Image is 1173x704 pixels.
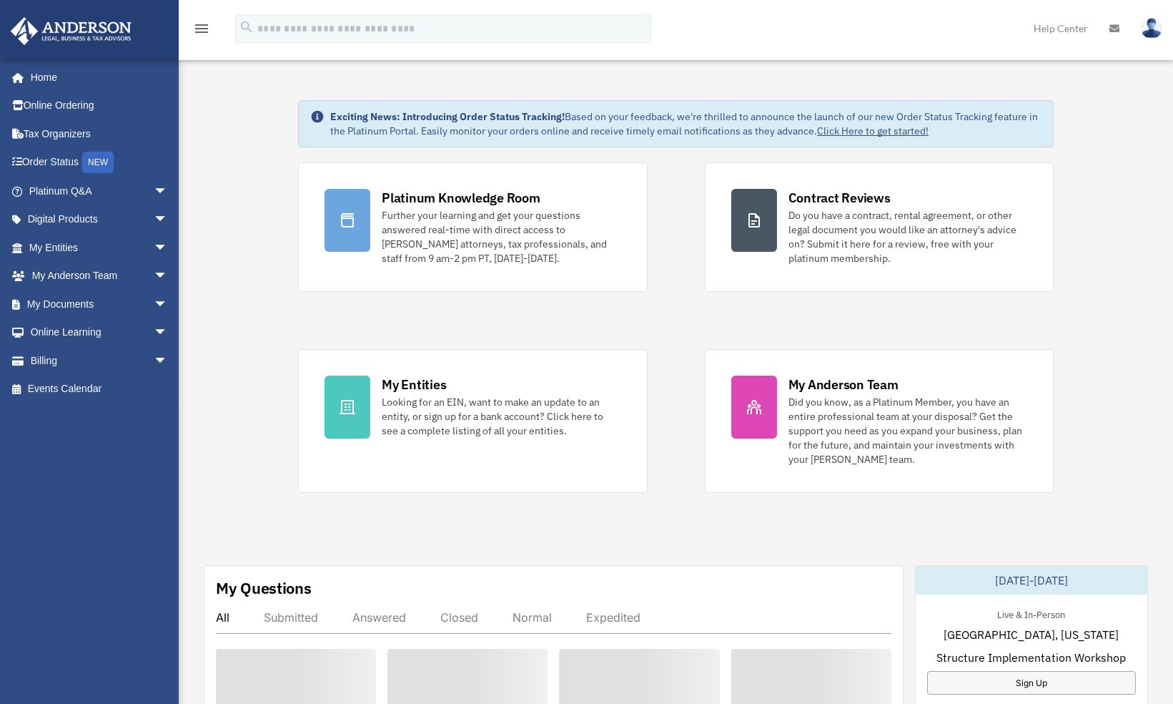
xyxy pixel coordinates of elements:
[10,205,189,234] a: Digital Productsarrow_drop_down
[154,262,182,291] span: arrow_drop_down
[264,610,318,625] div: Submitted
[10,148,189,177] a: Order StatusNEW
[216,577,312,599] div: My Questions
[382,395,620,438] div: Looking for an EIN, want to make an update to an entity, or sign up for a bank account? Click her...
[916,566,1147,595] div: [DATE]-[DATE]
[10,177,189,205] a: Platinum Q&Aarrow_drop_down
[382,208,620,265] div: Further your learning and get your questions answered real-time with direct access to [PERSON_NAM...
[154,177,182,206] span: arrow_drop_down
[817,124,929,137] a: Click Here to get started!
[927,671,1136,695] a: Sign Up
[986,606,1077,621] div: Live & In-Person
[10,375,189,404] a: Events Calendar
[154,233,182,263] span: arrow_drop_down
[440,610,478,625] div: Closed
[330,109,1041,138] div: Based on your feedback, we're thrilled to announce the launch of our new Order Status Tracking fe...
[10,233,189,262] a: My Entitiesarrow_drop_down
[193,20,210,37] i: menu
[788,395,1027,466] div: Did you know, as a Platinum Member, you have an entire professional team at your disposal? Get th...
[944,626,1119,643] span: [GEOGRAPHIC_DATA], [US_STATE]
[352,610,406,625] div: Answered
[705,349,1054,493] a: My Anderson Team Did you know, as a Platinum Member, you have an entire professional team at your...
[10,63,182,92] a: Home
[513,610,552,625] div: Normal
[382,189,540,207] div: Platinum Knowledge Room
[154,346,182,376] span: arrow_drop_down
[10,290,189,318] a: My Documentsarrow_drop_down
[154,290,182,319] span: arrow_drop_down
[154,205,182,235] span: arrow_drop_down
[298,349,647,493] a: My Entities Looking for an EIN, want to make an update to an entity, or sign up for a bank accoun...
[936,649,1126,666] span: Structure Implementation Workshop
[82,152,114,173] div: NEW
[10,119,189,148] a: Tax Organizers
[788,208,1027,265] div: Do you have a contract, rental agreement, or other legal document you would like an attorney's ad...
[193,25,210,37] a: menu
[298,162,647,292] a: Platinum Knowledge Room Further your learning and get your questions answered real-time with dire...
[239,19,254,35] i: search
[586,610,640,625] div: Expedited
[10,318,189,347] a: Online Learningarrow_drop_down
[6,17,136,45] img: Anderson Advisors Platinum Portal
[10,346,189,375] a: Billingarrow_drop_down
[216,610,229,625] div: All
[330,110,565,123] strong: Exciting News: Introducing Order Status Tracking!
[705,162,1054,292] a: Contract Reviews Do you have a contract, rental agreement, or other legal document you would like...
[382,376,446,393] div: My Entities
[10,262,189,290] a: My Anderson Teamarrow_drop_down
[1141,18,1162,39] img: User Pic
[788,189,891,207] div: Contract Reviews
[788,376,899,393] div: My Anderson Team
[154,318,182,348] span: arrow_drop_down
[10,92,189,120] a: Online Ordering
